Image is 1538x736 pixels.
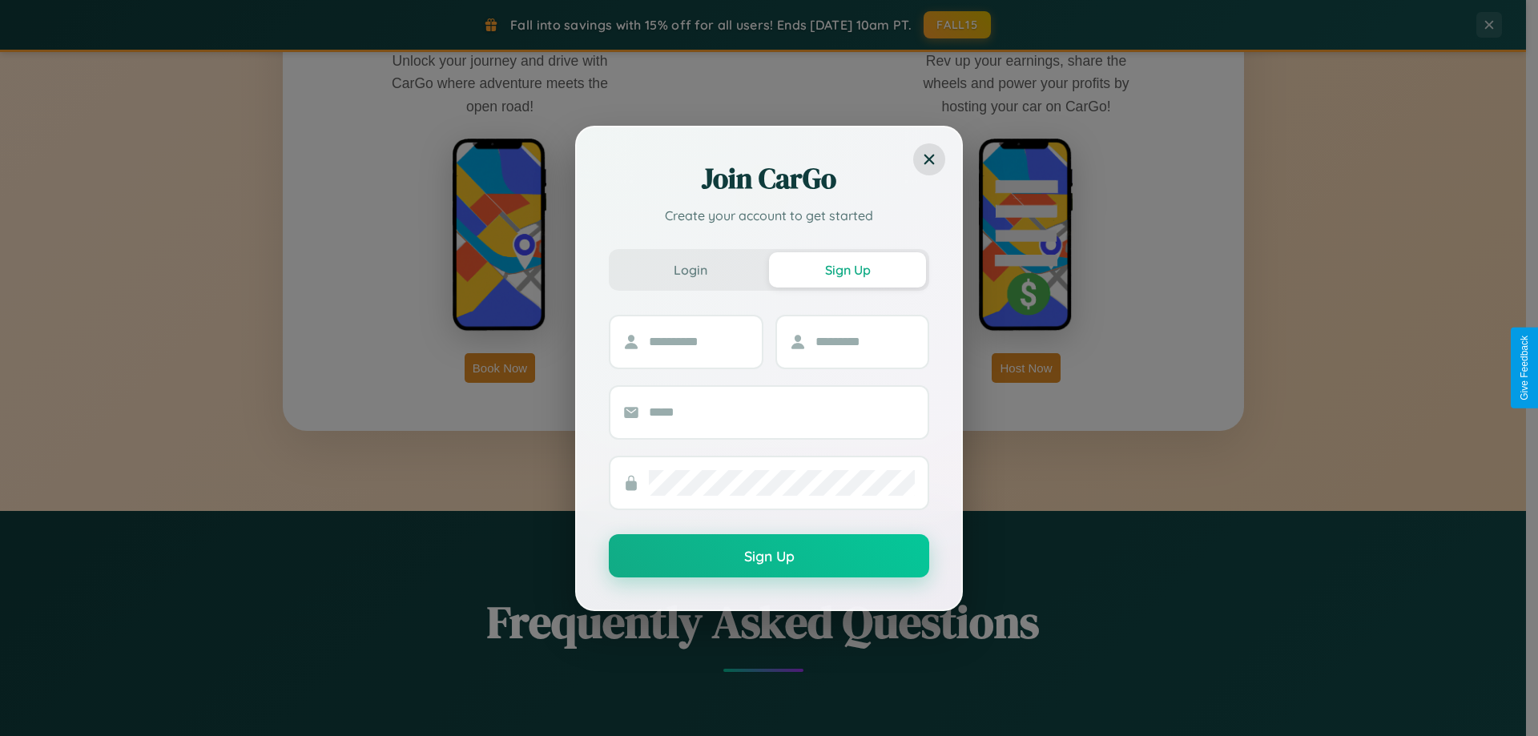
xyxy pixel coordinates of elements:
[612,252,769,288] button: Login
[609,159,929,198] h2: Join CarGo
[609,534,929,577] button: Sign Up
[609,206,929,225] p: Create your account to get started
[1519,336,1530,400] div: Give Feedback
[769,252,926,288] button: Sign Up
